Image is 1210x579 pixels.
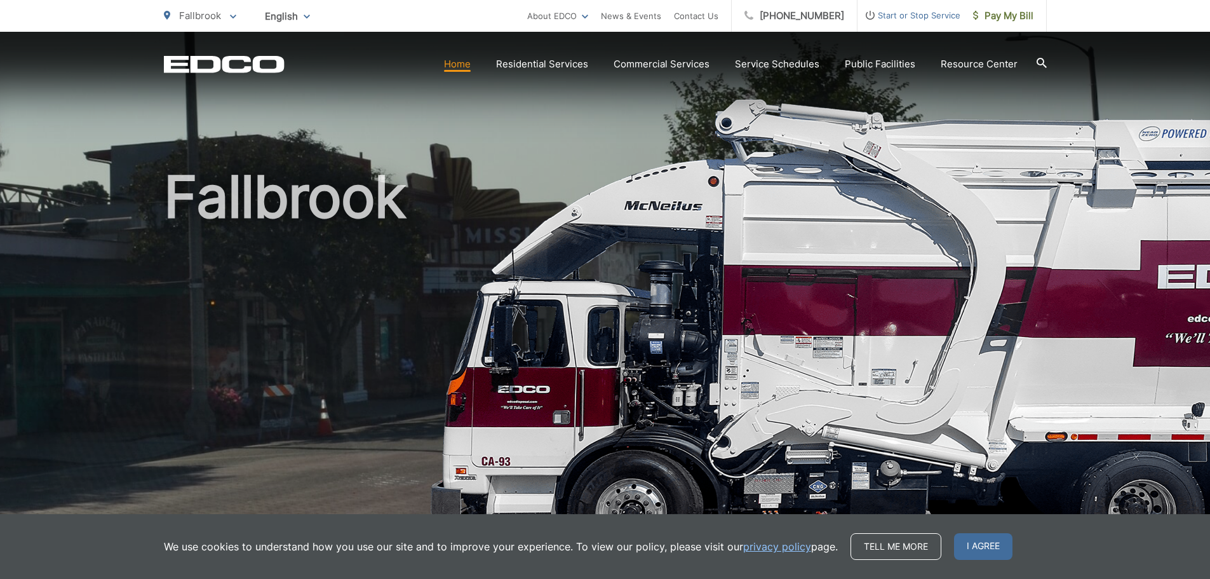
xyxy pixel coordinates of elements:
[845,57,915,72] a: Public Facilities
[735,57,819,72] a: Service Schedules
[527,8,588,24] a: About EDCO
[850,533,941,560] a: Tell me more
[164,55,285,73] a: EDCD logo. Return to the homepage.
[941,57,1018,72] a: Resource Center
[179,10,221,22] span: Fallbrook
[954,533,1012,560] span: I agree
[614,57,709,72] a: Commercial Services
[164,539,838,554] p: We use cookies to understand how you use our site and to improve your experience. To view our pol...
[444,57,471,72] a: Home
[973,8,1033,24] span: Pay My Bill
[601,8,661,24] a: News & Events
[743,539,811,554] a: privacy policy
[674,8,718,24] a: Contact Us
[496,57,588,72] a: Residential Services
[255,5,319,27] span: English
[164,165,1047,568] h1: Fallbrook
